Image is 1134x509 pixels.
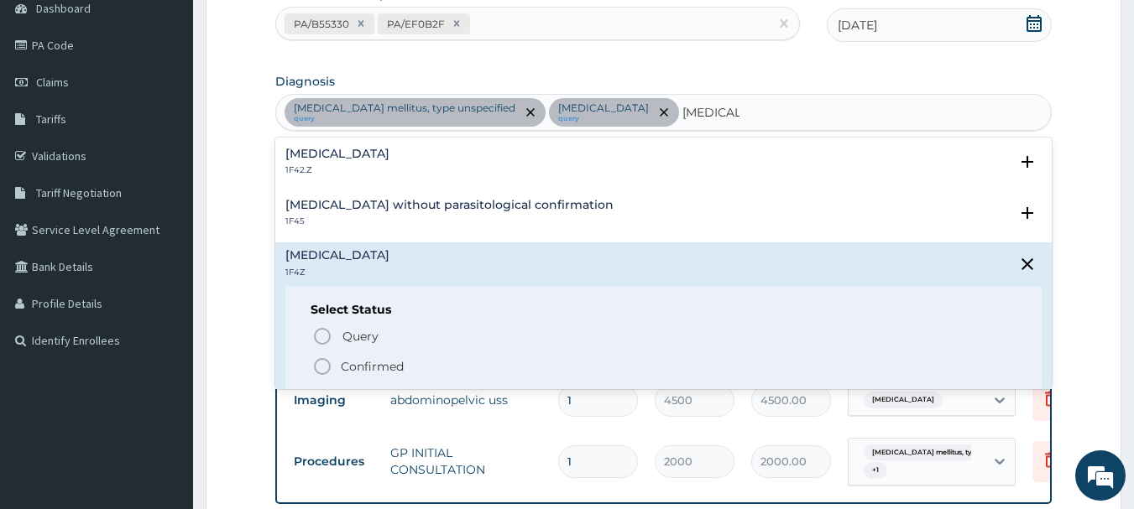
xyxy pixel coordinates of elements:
[1017,203,1037,223] i: open select status
[1017,254,1037,274] i: close select status
[275,73,335,90] label: Diagnosis
[285,199,614,211] h4: [MEDICAL_DATA] without parasitological confirmation
[838,17,877,34] span: [DATE]
[87,94,282,116] div: Chat with us now
[1017,152,1037,172] i: open select status
[656,105,672,120] span: remove selection option
[285,446,382,477] td: Procedures
[285,385,382,416] td: Imaging
[558,101,649,115] p: [MEDICAL_DATA]
[864,444,1020,461] span: [MEDICAL_DATA] mellitus, type unspec...
[294,115,515,123] small: query
[31,84,68,126] img: d_794563401_company_1708531726252_794563401
[285,164,389,176] p: 1F42.Z
[285,216,614,227] p: 1F45
[382,383,550,417] td: abdominopelvic uss
[341,358,404,375] p: Confirmed
[36,75,69,90] span: Claims
[312,326,332,346] i: status option query
[285,249,389,262] h4: [MEDICAL_DATA]
[311,304,1017,316] h6: Select Status
[36,185,122,200] span: Tariff Negotiation
[864,392,943,408] span: [MEDICAL_DATA]
[558,115,649,123] small: query
[864,462,887,479] span: + 1
[36,1,91,16] span: Dashboard
[285,148,389,160] h4: [MEDICAL_DATA]
[294,101,515,115] p: [MEDICAL_DATA] mellitus, type unspecified
[382,14,447,34] div: PA/EF0B2F
[97,149,232,319] span: We're online!
[8,335,320,393] textarea: Type your message and hit 'Enter'
[312,356,332,377] i: status option filled
[342,328,379,345] span: Query
[523,105,538,120] span: remove selection option
[289,14,352,34] div: PA/B55330
[285,267,389,278] p: 1F4Z
[382,436,550,486] td: GP INITIAL CONSULTATION
[275,8,316,49] div: Minimize live chat window
[36,112,66,127] span: Tariffs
